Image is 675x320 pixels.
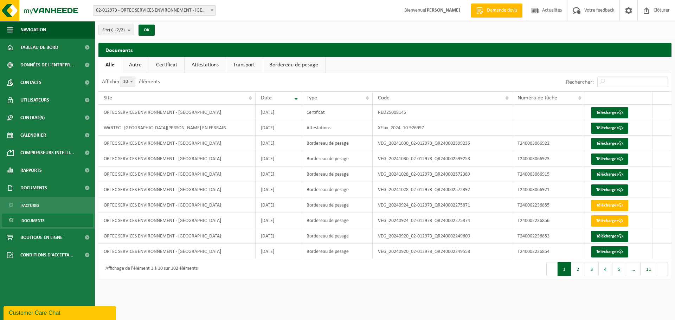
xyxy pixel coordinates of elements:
td: ORTEC SERVICES ENVIRONNEMENT - [GEOGRAPHIC_DATA] [98,151,256,166]
a: Télécharger [591,123,628,134]
td: ORTEC SERVICES ENVIRONNEMENT - [GEOGRAPHIC_DATA] [98,197,256,213]
td: ORTEC SERVICES ENVIRONNEMENT - [GEOGRAPHIC_DATA] [98,213,256,228]
td: Certificat [301,105,373,120]
td: [DATE] [256,213,301,228]
span: Factures [21,199,39,212]
td: T240002236854 [512,244,585,259]
td: [DATE] [256,182,301,197]
td: Bordereau de pesage [301,244,373,259]
span: Contrat(s) [20,109,45,126]
td: [DATE] [256,166,301,182]
span: Code [378,95,390,101]
span: 02-012973 - ORTEC SERVICES ENVIRONNEMENT - AMIENS [93,6,216,15]
a: Certificat [149,57,184,73]
td: [DATE] [256,105,301,120]
button: Previous [546,262,558,276]
td: [DATE] [256,136,301,151]
td: Bordereau de pesage [301,166,373,182]
label: Rechercher: [566,79,594,85]
td: WABTEC - [GEOGRAPHIC_DATA][PERSON_NAME] EN FERRAIN [98,120,256,136]
span: Boutique en ligne [20,229,63,246]
span: Documents [21,214,45,227]
span: Calendrier [20,126,46,144]
a: Télécharger [591,107,628,118]
td: T240003066923 [512,151,585,166]
count: (2/2) [115,28,125,32]
button: 11 [641,262,657,276]
button: 5 [612,262,626,276]
div: Affichage de l'élément 1 à 10 sur 102 éléments [102,263,198,275]
span: … [626,262,641,276]
td: VEG_20240924_02-012973_QR240002275874 [373,213,512,228]
td: ORTEC SERVICES ENVIRONNEMENT - [GEOGRAPHIC_DATA] [98,136,256,151]
a: Télécharger [591,154,628,165]
td: Attestations [301,120,373,136]
span: Utilisateurs [20,91,49,109]
td: VEG_20241030_02-012973_QR240002599253 [373,151,512,166]
span: Documents [20,179,47,197]
td: Bordereau de pesage [301,182,373,197]
strong: [PERSON_NAME] [425,8,460,13]
span: Rapports [20,162,42,179]
td: [DATE] [256,197,301,213]
td: VEG_20241028_02-012973_QR240002572389 [373,166,512,182]
button: 1 [558,262,571,276]
a: Autre [122,57,149,73]
td: Bordereau de pesage [301,151,373,166]
span: Site(s) [102,25,125,35]
label: Afficher éléments [102,79,160,85]
a: Télécharger [591,138,628,149]
a: Documents [2,214,93,227]
td: XFlux_2024_10-926997 [373,120,512,136]
td: T240003066922 [512,136,585,151]
h2: Documents [98,43,671,57]
a: Transport [226,57,262,73]
button: 3 [585,262,599,276]
button: Next [657,262,668,276]
td: Bordereau de pesage [301,197,373,213]
td: [DATE] [256,244,301,259]
span: Tableau de bord [20,39,58,56]
span: Date [261,95,272,101]
iframe: chat widget [4,305,117,320]
button: 2 [571,262,585,276]
a: Télécharger [591,169,628,180]
td: T240002236856 [512,213,585,228]
span: Demande devis [485,7,519,14]
td: VEG_20240924_02-012973_QR240002275871 [373,197,512,213]
span: 10 [120,77,135,87]
td: Bordereau de pesage [301,213,373,228]
td: ORTEC SERVICES ENVIRONNEMENT - [GEOGRAPHIC_DATA] [98,182,256,197]
button: Site(s)(2/2) [98,25,134,35]
button: OK [139,25,155,36]
a: Bordereau de pesage [262,57,325,73]
td: VEG_20241030_02-012973_QR240002599235 [373,136,512,151]
a: Attestations [185,57,226,73]
td: T240002236853 [512,228,585,244]
td: ORTEC SERVICES ENVIRONNEMENT - [GEOGRAPHIC_DATA] [98,105,256,120]
td: T240003066921 [512,182,585,197]
span: 02-012973 - ORTEC SERVICES ENVIRONNEMENT - AMIENS [93,5,216,16]
span: Conditions d'accepta... [20,246,73,264]
td: T240002236855 [512,197,585,213]
a: Demande devis [471,4,522,18]
td: Bordereau de pesage [301,136,373,151]
span: Compresseurs intelli... [20,144,74,162]
td: ORTEC SERVICES ENVIRONNEMENT - [GEOGRAPHIC_DATA] [98,166,256,182]
td: [DATE] [256,151,301,166]
a: Télécharger [591,215,628,227]
a: Alle [98,57,122,73]
td: VEG_20240920_02-012973_QR240002249558 [373,244,512,259]
td: ORTEC SERVICES ENVIRONNEMENT - [GEOGRAPHIC_DATA] [98,244,256,259]
span: Navigation [20,21,46,39]
a: Télécharger [591,200,628,211]
td: ORTEC SERVICES ENVIRONNEMENT - [GEOGRAPHIC_DATA] [98,228,256,244]
td: [DATE] [256,228,301,244]
td: VEG_20240920_02-012973_QR240002249600 [373,228,512,244]
a: Télécharger [591,184,628,196]
td: [DATE] [256,120,301,136]
td: T240003066915 [512,166,585,182]
a: Télécharger [591,231,628,242]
